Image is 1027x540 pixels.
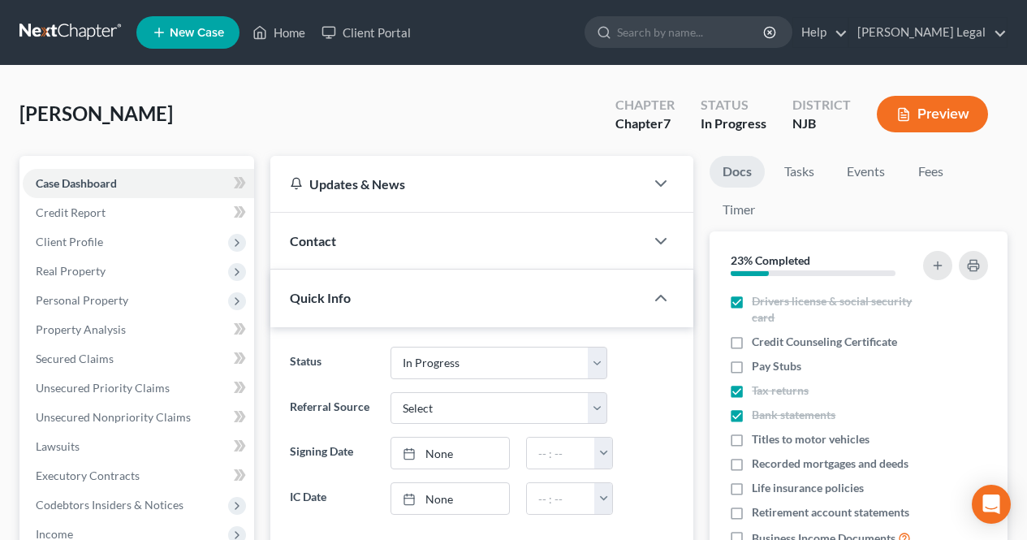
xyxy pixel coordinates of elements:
[615,114,675,133] div: Chapter
[36,264,106,278] span: Real Property
[792,96,851,114] div: District
[290,233,336,248] span: Contact
[282,437,382,469] label: Signing Date
[752,334,897,350] span: Credit Counseling Certificate
[752,382,809,399] span: Tax returns
[752,407,835,423] span: Bank statements
[290,175,625,192] div: Updates & News
[972,485,1011,524] div: Open Intercom Messenger
[771,156,827,188] a: Tasks
[36,176,117,190] span: Case Dashboard
[23,403,254,432] a: Unsecured Nonpriority Claims
[282,482,382,515] label: IC Date
[391,438,510,469] a: None
[793,18,848,47] a: Help
[615,96,675,114] div: Chapter
[282,347,382,379] label: Status
[731,253,810,267] strong: 23% Completed
[752,293,919,326] span: Drivers license & social security card
[36,469,140,482] span: Executory Contracts
[36,293,128,307] span: Personal Property
[527,483,595,514] input: -- : --
[527,438,595,469] input: -- : --
[701,96,766,114] div: Status
[23,198,254,227] a: Credit Report
[877,96,988,132] button: Preview
[849,18,1007,47] a: [PERSON_NAME] Legal
[36,410,191,424] span: Unsecured Nonpriority Claims
[752,504,909,521] span: Retirement account statements
[36,205,106,219] span: Credit Report
[23,374,254,403] a: Unsecured Priority Claims
[710,156,765,188] a: Docs
[904,156,956,188] a: Fees
[391,483,510,514] a: None
[701,114,766,133] div: In Progress
[36,381,170,395] span: Unsecured Priority Claims
[663,115,671,131] span: 7
[23,315,254,344] a: Property Analysis
[23,432,254,461] a: Lawsuits
[752,358,801,374] span: Pay Stubs
[617,17,766,47] input: Search by name...
[36,235,103,248] span: Client Profile
[36,439,80,453] span: Lawsuits
[170,27,224,39] span: New Case
[244,18,313,47] a: Home
[19,102,173,125] span: [PERSON_NAME]
[23,344,254,374] a: Secured Claims
[834,156,898,188] a: Events
[23,169,254,198] a: Case Dashboard
[282,392,382,425] label: Referral Source
[290,290,351,305] span: Quick Info
[752,456,908,472] span: Recorded mortgages and deeds
[752,480,864,496] span: Life insurance policies
[36,322,126,336] span: Property Analysis
[752,431,869,447] span: Titles to motor vehicles
[36,498,183,512] span: Codebtors Insiders & Notices
[313,18,419,47] a: Client Portal
[792,114,851,133] div: NJB
[23,461,254,490] a: Executory Contracts
[710,194,768,226] a: Timer
[36,352,114,365] span: Secured Claims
